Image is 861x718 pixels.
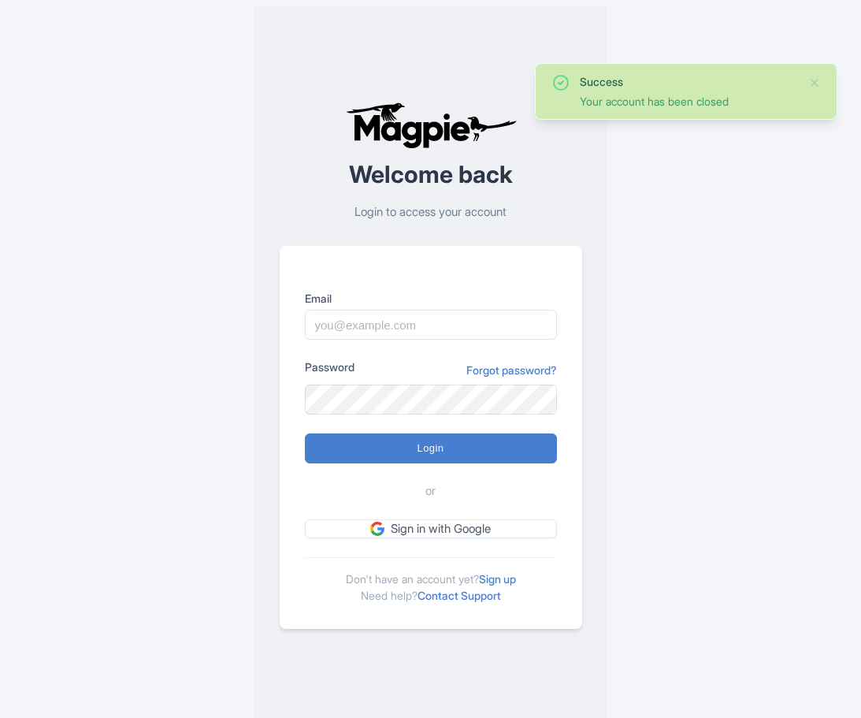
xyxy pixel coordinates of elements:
[466,362,557,378] a: Forgot password?
[305,290,557,307] label: Email
[425,482,436,500] span: or
[370,522,384,536] img: google.svg
[305,433,557,463] input: Login
[418,589,501,602] a: Contact Support
[280,203,582,221] p: Login to access your account
[580,73,796,90] div: Success
[305,359,354,375] label: Password
[342,102,519,149] img: logo-ab69f6fb50320c5b225c76a69d11143b.png
[305,310,557,340] input: you@example.com
[808,73,821,92] button: Close
[580,93,796,110] div: Your account has been closed
[479,572,516,586] a: Sign up
[305,557,557,604] div: Don't have an account yet? Need help?
[305,519,557,539] a: Sign in with Google
[280,162,582,188] h2: Welcome back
